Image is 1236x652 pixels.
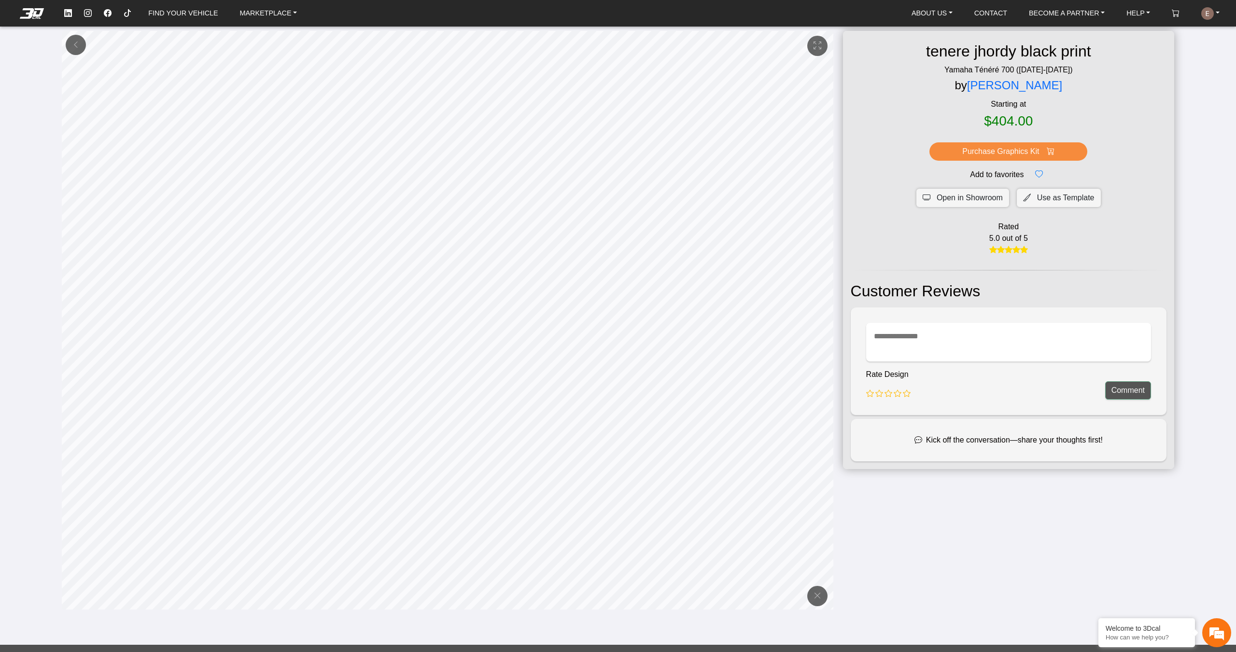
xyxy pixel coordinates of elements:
div: Welcome to 3Dcal [1106,624,1188,632]
a: FIND YOUR VEHICLE [144,5,222,22]
span: Conversation [5,302,65,309]
div: FAQs [65,285,125,315]
span: Yamaha Ténéré 700 ([DATE]-[DATE]) [937,64,1081,76]
p: How can we help you? [1106,634,1188,641]
textarea: Type your message and hit 'Enter' [5,251,184,285]
span: Purchase Graphics Kit [962,146,1039,157]
h2: $404.00 [984,110,1033,132]
h2: tenere jhordy black print [918,39,1099,64]
button: Purchase Graphics Kit [929,142,1087,161]
span: Add to favorites [970,169,1024,180]
a: CONTACT [970,5,1011,22]
span: Open in Showroom [937,192,1003,204]
div: Navigation go back [11,50,25,64]
div: Articles [124,285,184,315]
button: Open in Showroom [916,189,1009,207]
span: We're online! [56,113,133,205]
div: Minimize live chat window [158,5,182,28]
a: HELP [1123,5,1154,22]
h4: by [955,76,1062,95]
span: Rated [998,221,1019,233]
p: Rate Design [866,369,911,380]
h2: Customer Reviews [851,278,1166,304]
span: Use as Template [1037,192,1095,204]
a: [PERSON_NAME] [967,79,1062,92]
div: Chat with us now [65,51,177,63]
span: Kick off the conversation—share your thoughts first! [926,434,1103,446]
a: ABOUT US [908,5,956,22]
a: MARKETPLACE [236,5,301,22]
button: Use as Template [1017,189,1101,207]
a: BECOME A PARTNER [1025,5,1109,22]
span: 5.0 out of 5 [989,233,1028,244]
span: Starting at [851,98,1166,110]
